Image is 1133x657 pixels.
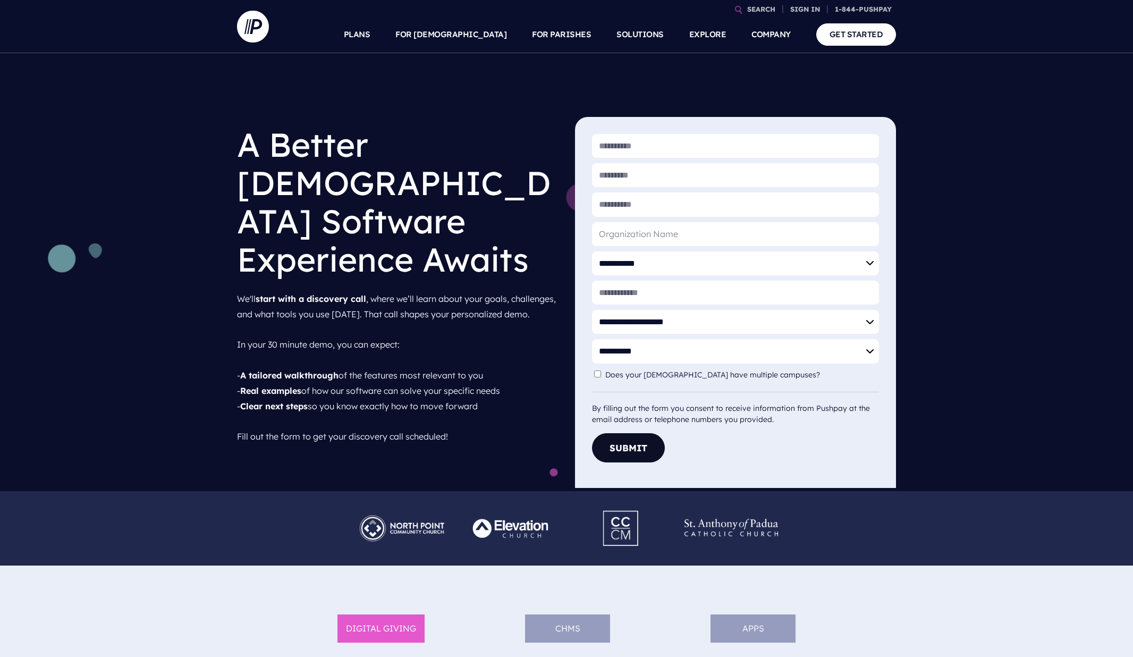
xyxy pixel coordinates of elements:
label: Does your [DEMOGRAPHIC_DATA] have multiple campuses? [605,370,825,380]
strong: A tailored walkthrough [240,370,339,381]
a: SOLUTIONS [616,16,664,53]
strong: start with a discovery call [256,293,366,304]
picture: Pushpay_Logo__Elevation [456,509,567,519]
a: COMPANY [751,16,791,53]
picture: Pushpay_Logo__StAnthony [677,509,787,519]
strong: Clear next steps [240,401,308,411]
a: FOR PARISHES [532,16,591,53]
a: EXPLORE [689,16,726,53]
a: FOR [DEMOGRAPHIC_DATA] [395,16,506,53]
picture: Pushpay_Logo__NorthPoint [347,509,457,519]
p: We'll , where we’ll learn about your goals, challenges, and what tools you use [DATE]. That call ... [237,287,558,449]
li: ChMS [525,614,610,643]
a: GET STARTED [816,23,897,45]
li: DIGITAL GIVING [337,614,425,643]
strong: Real examples [240,385,301,396]
div: By filling out the form you consent to receive information from Pushpay at the email address or t... [592,392,879,425]
input: Organization Name [592,222,879,246]
li: APPS [711,614,796,643]
button: Submit [592,433,665,462]
a: PLANS [344,16,370,53]
picture: Pushpay_Logo__CCM [583,504,659,515]
h1: A Better [DEMOGRAPHIC_DATA] Software Experience Awaits [237,117,558,287]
